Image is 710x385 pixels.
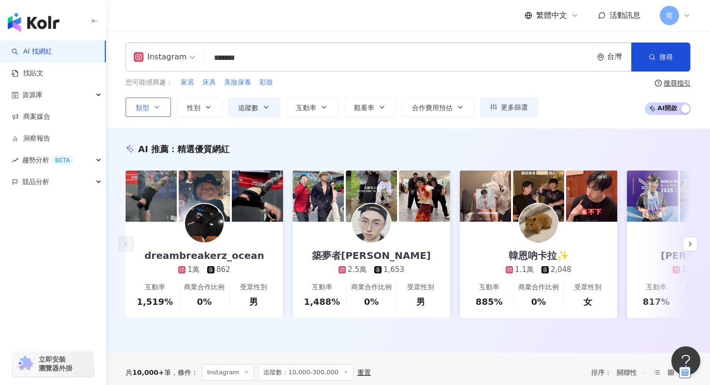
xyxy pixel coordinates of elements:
[228,98,280,117] button: 追蹤數
[631,43,690,71] button: 搜尋
[348,265,367,275] div: 2.5萬
[399,171,450,222] img: post-image
[22,84,43,106] span: 資源庫
[185,204,224,242] img: KOL Avatar
[51,156,73,165] div: BETA
[655,80,662,86] span: question-circle
[202,78,216,87] span: 床具
[184,283,225,292] div: 商業合作比例
[352,204,391,242] img: KOL Avatar
[22,149,73,171] span: 趨勢分析
[627,171,678,222] img: post-image
[591,365,651,380] div: 排序：
[518,283,559,292] div: 商業合作比例
[583,296,592,308] div: 女
[416,296,425,308] div: 男
[574,283,601,292] div: 受眾性別
[259,77,273,88] button: 彩妝
[460,222,617,318] a: 韓恩吶卡拉✨1.1萬2,048互動率885%商業合作比例0%受眾性別女
[531,296,546,308] div: 0%
[607,53,631,61] div: 台灣
[177,98,222,117] button: 性別
[513,171,564,222] img: post-image
[12,134,50,143] a: 洞察報告
[136,104,149,112] span: 類型
[501,103,528,111] span: 更多篩選
[134,49,186,65] div: Instagram
[8,13,59,32] img: logo
[224,77,252,88] button: 美妝保養
[126,369,171,376] div: 共 筆
[610,11,640,20] span: 活動訊息
[293,171,344,222] img: post-image
[249,296,258,308] div: 男
[258,364,354,381] span: 追蹤數：10,000-300,000
[238,104,258,112] span: 追蹤數
[135,249,274,262] div: dreambreakerz_ocean
[412,104,453,112] span: 合作費用預估
[671,346,700,375] iframe: Help Scout Beacon - Open
[126,98,171,117] button: 類型
[364,296,379,308] div: 0%
[145,283,165,292] div: 互動率
[476,296,503,308] div: 885%
[179,171,230,222] img: post-image
[312,283,332,292] div: 互動率
[12,69,43,78] a: 找貼文
[12,112,50,122] a: 商案媒合
[187,265,199,275] div: 1萬
[177,144,229,154] span: 精選優質網紅
[664,79,691,87] div: 搜尋指引
[216,265,230,275] div: 862
[383,265,404,275] div: 1,653
[126,171,177,222] img: post-image
[460,171,511,222] img: post-image
[137,296,173,308] div: 1,519%
[180,77,195,88] button: 家居
[351,283,392,292] div: 商業合作比例
[296,104,316,112] span: 互動率
[479,283,499,292] div: 互動率
[666,10,673,21] span: 窕
[232,171,283,222] img: post-image
[286,98,338,117] button: 互動率
[643,296,670,308] div: 817%
[682,265,701,275] div: 1.8萬
[132,369,164,376] span: 10,000+
[499,249,579,262] div: 韓恩吶卡拉✨
[515,265,534,275] div: 1.1萬
[346,171,397,222] img: post-image
[659,53,673,61] span: 搜尋
[480,98,538,117] button: 更多篩選
[224,78,251,87] span: 美妝保養
[344,98,396,117] button: 觀看率
[202,77,216,88] button: 床具
[597,54,604,61] span: environment
[202,364,254,381] span: Instagram
[402,98,474,117] button: 合作費用預估
[12,47,52,57] a: searchAI 找網紅
[293,222,450,318] a: 築夢者[PERSON_NAME]2.5萬1,653互動率1,488%商業合作比例0%受眾性別男
[302,249,440,262] div: 築夢者[PERSON_NAME]
[407,283,434,292] div: 受眾性別
[39,355,72,372] span: 立即安裝 瀏覽器外掛
[357,369,371,376] div: 重置
[15,356,34,371] img: chrome extension
[181,78,194,87] span: 家居
[536,10,567,21] span: 繁體中文
[187,104,200,112] span: 性別
[12,157,18,164] span: rise
[126,78,173,87] span: 您可能感興趣：
[171,369,198,376] span: 條件 ：
[259,78,273,87] span: 彩妝
[354,104,374,112] span: 觀看率
[126,222,283,318] a: dreambreakerz_ocean1萬862互動率1,519%商業合作比例0%受眾性別男
[519,204,558,242] img: KOL Avatar
[566,171,617,222] img: post-image
[617,365,646,380] span: 關聯性
[22,171,49,193] span: 競品分析
[138,143,229,155] div: AI 推薦 ：
[197,296,212,308] div: 0%
[240,283,267,292] div: 受眾性別
[13,351,94,377] a: chrome extension立即安裝 瀏覽器外掛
